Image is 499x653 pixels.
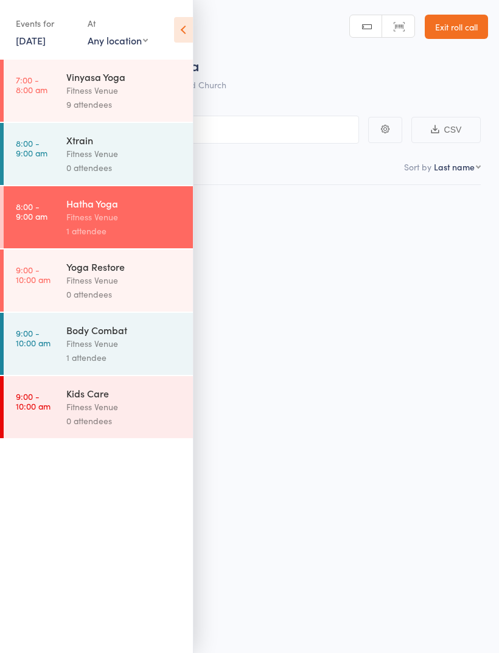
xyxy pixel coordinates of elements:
[66,197,183,210] div: Hatha Yoga
[4,60,193,122] a: 7:00 -8:00 amVinyasa YogaFitness Venue9 attendees
[4,186,193,248] a: 8:00 -9:00 amHatha YogaFitness Venue1 attendee
[16,201,47,221] time: 8:00 - 9:00 am
[66,97,183,111] div: 9 attendees
[66,400,183,414] div: Fitness Venue
[16,75,47,94] time: 7:00 - 8:00 am
[66,337,183,351] div: Fitness Venue
[16,328,51,347] time: 9:00 - 10:00 am
[66,273,183,287] div: Fitness Venue
[16,33,46,47] a: [DATE]
[434,161,475,173] div: Last name
[4,313,193,375] a: 9:00 -10:00 amBody CombatFitness Venue1 attendee
[4,250,193,312] a: 9:00 -10:00 amYoga RestoreFitness Venue0 attendees
[66,414,183,428] div: 0 attendees
[66,147,183,161] div: Fitness Venue
[16,138,47,158] time: 8:00 - 9:00 am
[66,133,183,147] div: Xtrain
[4,123,193,185] a: 8:00 -9:00 amXtrainFitness Venue0 attendees
[404,161,431,173] label: Sort by
[66,386,183,400] div: Kids Care
[66,83,183,97] div: Fitness Venue
[425,15,488,39] a: Exit roll call
[66,210,183,224] div: Fitness Venue
[411,117,481,143] button: CSV
[66,224,183,238] div: 1 attendee
[66,260,183,273] div: Yoga Restore
[88,33,148,47] div: Any location
[66,287,183,301] div: 0 attendees
[16,265,51,284] time: 9:00 - 10:00 am
[66,323,183,337] div: Body Combat
[4,376,193,438] a: 9:00 -10:00 amKids CareFitness Venue0 attendees
[88,13,148,33] div: At
[66,70,183,83] div: Vinyasa Yoga
[16,391,51,411] time: 9:00 - 10:00 am
[16,13,75,33] div: Events for
[66,161,183,175] div: 0 attendees
[66,351,183,365] div: 1 attendee
[182,79,226,91] span: Old Church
